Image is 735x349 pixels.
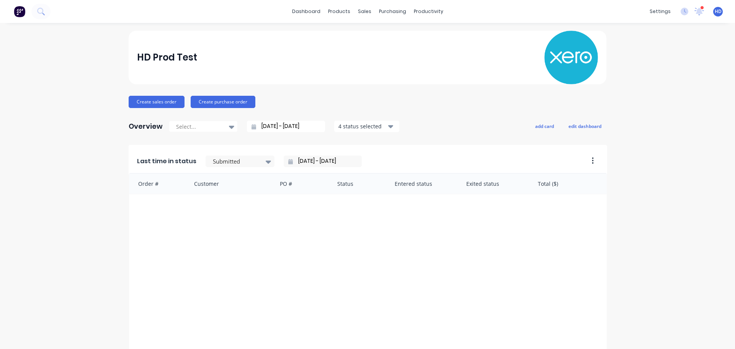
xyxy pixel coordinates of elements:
div: sales [354,6,375,17]
div: products [324,6,354,17]
div: Overview [129,119,163,134]
div: settings [646,6,675,17]
button: add card [530,121,559,131]
div: purchasing [375,6,410,17]
button: edit dashboard [563,121,606,131]
img: Factory [14,6,25,17]
img: HD Prod Test [544,31,598,84]
div: PO # [272,174,330,194]
a: dashboard [288,6,324,17]
div: Order # [129,174,186,194]
div: Exited status [459,174,530,194]
button: Create sales order [129,96,185,108]
div: Status [330,174,387,194]
div: 4 status selected [338,122,387,130]
span: HD [715,8,722,15]
button: Create purchase order [191,96,255,108]
div: Customer [186,174,273,194]
button: 4 status selected [334,121,399,132]
div: Entered status [387,174,459,194]
input: Filter by date [293,156,359,167]
span: Last time in status [137,157,196,166]
div: Total ($) [530,174,607,194]
div: productivity [410,6,447,17]
div: HD Prod Test [137,50,197,65]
